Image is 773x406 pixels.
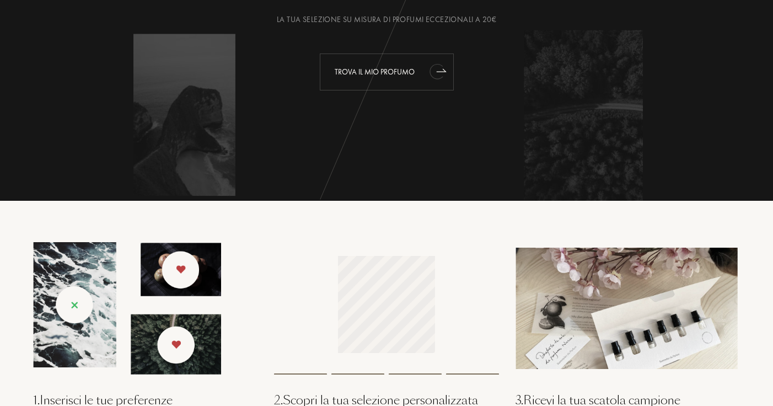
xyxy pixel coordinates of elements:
img: box_landing_top.png [516,248,740,369]
a: Trova il mio profumoanimation [312,54,462,90]
div: Trova il mio profumo [320,54,454,90]
img: landing_swipe.png [33,242,221,375]
div: La tua selezione su misura di profumi eccezionali a 20€ [25,14,748,25]
div: animation [427,60,449,82]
